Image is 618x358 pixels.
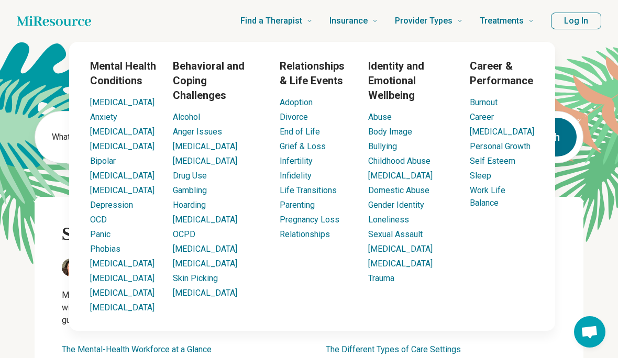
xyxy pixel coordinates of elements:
a: Anger Issues [173,127,222,137]
a: [MEDICAL_DATA] [173,141,237,151]
h3: Identity and Emotional Wellbeing [368,59,453,103]
a: Abuse [368,112,392,122]
a: Body Image [368,127,412,137]
a: [MEDICAL_DATA] [90,303,154,312]
a: [MEDICAL_DATA] [90,273,154,283]
a: [MEDICAL_DATA] [173,215,237,225]
span: Provider Types [395,14,453,28]
span: Treatments [480,14,524,28]
a: Gender Identity [368,200,424,210]
a: Adoption [280,97,313,107]
h3: Mental Health Conditions [90,59,156,88]
a: [MEDICAL_DATA] [90,97,154,107]
a: Infidelity [280,171,312,181]
a: Sexual Assault [368,229,423,239]
a: [MEDICAL_DATA] [173,259,237,268]
a: Work Life Balance [470,185,505,208]
a: Trauma [368,273,394,283]
a: Career [470,112,494,122]
a: Skin Picking [173,273,218,283]
a: OCPD [173,229,195,239]
a: Relationships [280,229,330,239]
a: Phobias [90,244,120,254]
a: Gambling [173,185,207,195]
a: Bullying [368,141,397,151]
a: Hoarding [173,200,206,210]
a: [MEDICAL_DATA] [368,171,433,181]
a: Domestic Abuse [368,185,429,195]
a: Parenting [280,200,315,210]
a: Anxiety [90,112,117,122]
a: Infertility [280,156,313,166]
a: OCD [90,215,107,225]
a: Divorce [280,112,308,122]
a: [MEDICAL_DATA] [90,259,154,268]
a: Childhood Abuse [368,156,431,166]
a: Depression [90,200,133,210]
a: [MEDICAL_DATA] [173,288,237,298]
a: Personal Growth [470,141,531,151]
a: [MEDICAL_DATA] [90,185,154,195]
span: Insurance [329,14,368,28]
a: [MEDICAL_DATA] [173,244,237,254]
span: Find a Therapist [240,14,302,28]
a: [MEDICAL_DATA] [90,141,154,151]
a: Self Esteem [470,156,515,166]
a: The Different Types of Care Settings [326,344,461,354]
a: Bipolar [90,156,116,166]
a: [MEDICAL_DATA] [470,127,534,137]
a: Sleep [470,171,491,181]
a: The Mental-Health Workforce at a Glance [62,344,212,354]
a: [MEDICAL_DATA] [90,288,154,298]
div: Find a Therapist [6,42,618,331]
button: Log In [551,13,601,29]
a: Drug Use [173,171,207,181]
a: Life Transitions [280,185,337,195]
a: Alcohol [173,112,200,122]
a: End of Life [280,127,320,137]
a: Panic [90,229,111,239]
a: [MEDICAL_DATA] [90,171,154,181]
a: Grief & Loss [280,141,326,151]
a: Pregnancy Loss [280,215,339,225]
a: [MEDICAL_DATA] [368,244,433,254]
a: Open chat [574,316,605,348]
a: Burnout [470,97,498,107]
a: Loneliness [368,215,409,225]
a: [MEDICAL_DATA] [173,156,237,166]
a: [MEDICAL_DATA] [90,127,154,137]
h3: Behavioral and Coping Challenges [173,59,263,103]
a: Home page [17,10,91,31]
h3: Relationships & Life Events [280,59,351,88]
h3: Career & Performance [470,59,534,88]
a: [MEDICAL_DATA] [368,259,433,268]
